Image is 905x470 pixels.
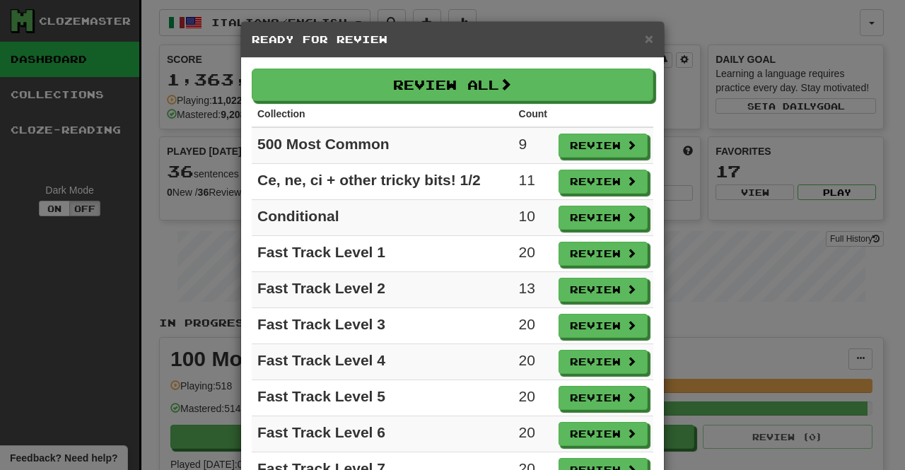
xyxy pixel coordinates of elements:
td: 9 [513,127,553,164]
td: Fast Track Level 5 [252,380,513,416]
td: Fast Track Level 2 [252,272,513,308]
td: 20 [513,416,553,452]
td: Fast Track Level 4 [252,344,513,380]
button: Review [559,422,648,446]
td: 20 [513,380,553,416]
button: Close [645,31,653,46]
td: 20 [513,344,553,380]
td: Ce, ne, ci + other tricky bits! 1/2 [252,164,513,200]
td: Fast Track Level 6 [252,416,513,452]
td: Fast Track Level 1 [252,236,513,272]
button: Review [559,170,648,194]
td: 20 [513,308,553,344]
td: 500 Most Common [252,127,513,164]
td: Conditional [252,200,513,236]
button: Review [559,386,648,410]
th: Collection [252,101,513,127]
td: 10 [513,200,553,236]
button: Review [559,278,648,302]
button: Review [559,134,648,158]
span: × [645,30,653,47]
button: Review [559,350,648,374]
th: Count [513,101,553,127]
h5: Ready for Review [252,33,653,47]
td: Fast Track Level 3 [252,308,513,344]
td: 20 [513,236,553,272]
button: Review [559,206,648,230]
button: Review [559,314,648,338]
button: Review [559,242,648,266]
td: 11 [513,164,553,200]
td: 13 [513,272,553,308]
button: Review All [252,69,653,101]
